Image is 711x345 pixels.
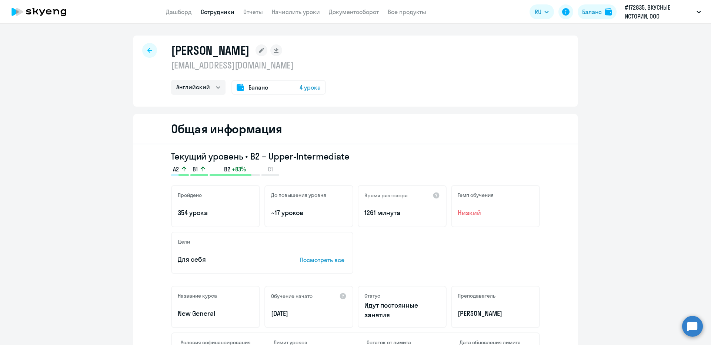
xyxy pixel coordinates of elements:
[248,83,268,92] span: Баланс
[178,208,253,218] p: 354 урока
[300,83,321,92] span: 4 урока
[364,292,380,299] h5: Статус
[364,192,408,199] h5: Время разговора
[171,59,326,71] p: [EMAIL_ADDRESS][DOMAIN_NAME]
[578,4,617,19] button: Балансbalance
[530,4,554,19] button: RU
[605,8,612,16] img: balance
[300,255,347,264] p: Посмотреть все
[268,165,273,173] span: C1
[178,309,253,318] p: New General
[271,192,326,198] h5: До повышения уровня
[621,3,705,21] button: #172835, ВКУСНЫЕ ИСТОРИИ, ООО
[535,7,541,16] span: RU
[171,150,540,162] h3: Текущий уровень • B2 – Upper-Intermediate
[178,238,190,245] h5: Цели
[388,8,426,16] a: Все продукты
[458,192,494,198] h5: Темп обучения
[458,309,533,318] p: [PERSON_NAME]
[458,292,495,299] h5: Преподаватель
[232,165,246,173] span: +83%
[193,165,198,173] span: B1
[171,121,282,136] h2: Общая информация
[364,208,440,218] p: 1261 минута
[625,3,694,21] p: #172835, ВКУСНЫЕ ИСТОРИИ, ООО
[173,165,179,173] span: A2
[166,8,192,16] a: Дашборд
[243,8,263,16] a: Отчеты
[271,208,347,218] p: ~17 уроков
[271,309,347,318] p: [DATE]
[582,7,602,16] div: Баланс
[224,165,230,173] span: B2
[329,8,379,16] a: Документооборот
[178,192,202,198] h5: Пройдено
[178,255,277,264] p: Для себя
[178,292,217,299] h5: Название курса
[271,293,313,299] h5: Обучение начато
[364,301,440,320] p: Идут постоянные занятия
[201,8,234,16] a: Сотрудники
[458,208,533,218] span: Низкий
[272,8,320,16] a: Начислить уроки
[171,43,250,58] h1: [PERSON_NAME]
